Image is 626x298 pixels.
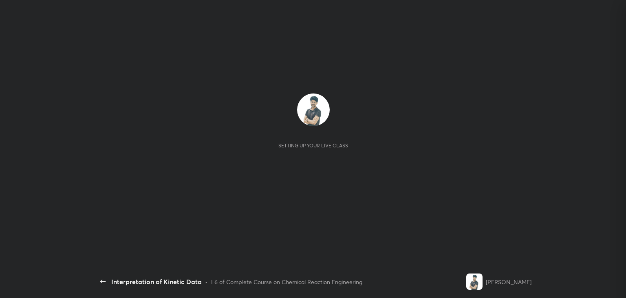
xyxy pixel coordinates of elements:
[278,142,348,149] div: Setting up your live class
[111,277,202,287] div: Interpretation of Kinetic Data
[486,278,531,286] div: [PERSON_NAME]
[466,274,483,290] img: 91ee9b6d21d04924b6058f461868569a.jpg
[297,93,330,126] img: 91ee9b6d21d04924b6058f461868569a.jpg
[211,278,362,286] div: L6 of Complete Course on Chemical Reaction Engineering
[205,278,208,286] div: •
